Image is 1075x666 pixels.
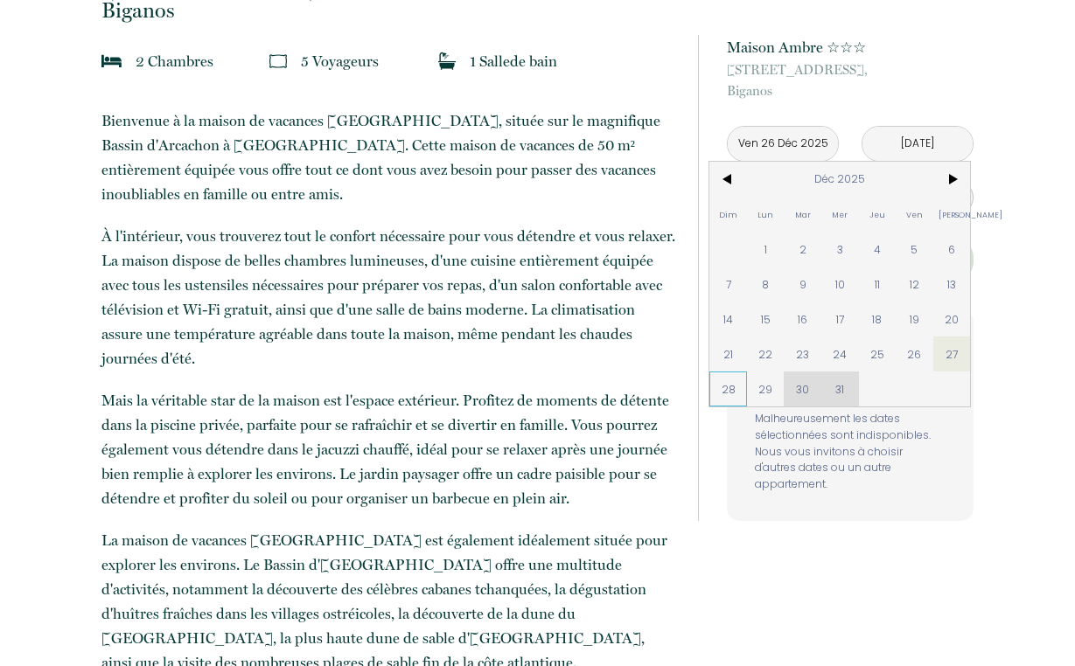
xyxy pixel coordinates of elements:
[470,49,557,73] p: 1 Salle de bain
[896,267,933,302] span: 12
[747,232,785,267] span: 1
[747,162,933,197] span: Déc 2025
[896,232,933,267] span: 5
[896,302,933,336] span: 19
[784,232,821,267] span: 2
[896,197,933,232] span: Ven
[136,49,213,73] p: 2 Chambre
[101,224,675,371] p: À l'intérieur, vous trouverez tout le confort nécessaire pour vous détendre et vous relaxer. La m...
[207,52,213,70] span: s
[709,371,747,406] span: 28
[727,59,974,80] span: [STREET_ADDRESS],
[747,302,785,336] span: 15
[933,336,971,371] span: 27
[727,35,974,59] p: Maison Ambre ☆☆☆
[821,267,859,302] span: 10
[859,267,897,302] span: 11
[896,336,933,371] span: 26
[728,127,838,161] input: Arrivée
[784,302,821,336] span: 16
[747,336,785,371] span: 22
[933,197,971,232] span: [PERSON_NAME]
[755,411,946,493] p: Malheureusement les dates sélectionnées sont indisponibles. Nous vous invitons à choisir d'autres...
[709,267,747,302] span: 7
[747,197,785,232] span: Lun
[859,197,897,232] span: Jeu
[862,127,973,161] input: Départ
[784,267,821,302] span: 9
[373,52,379,70] span: s
[709,336,747,371] span: 21
[101,388,675,510] p: Mais la véritable star de la maison est l'espace extérieur. Profitez de moments de détente dans l...
[933,267,971,302] span: 13
[821,232,859,267] span: 3
[859,336,897,371] span: 25
[709,197,747,232] span: Dim
[933,162,971,197] span: >
[933,232,971,267] span: 6
[709,162,747,197] span: <
[301,49,379,73] p: 5 Voyageur
[859,232,897,267] span: 4
[821,302,859,336] span: 17
[709,302,747,336] span: 14
[269,52,287,70] img: guests
[859,302,897,336] span: 18
[727,59,974,101] p: Biganos
[101,108,675,206] p: Bienvenue à la maison de vacances [GEOGRAPHIC_DATA], située sur le magnifique Bassin d'Arcachon à...
[784,336,821,371] span: 23
[784,197,821,232] span: Mar
[933,302,971,336] span: 20
[747,267,785,302] span: 8
[821,336,859,371] span: 24
[747,371,785,406] span: 29
[821,197,859,232] span: Mer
